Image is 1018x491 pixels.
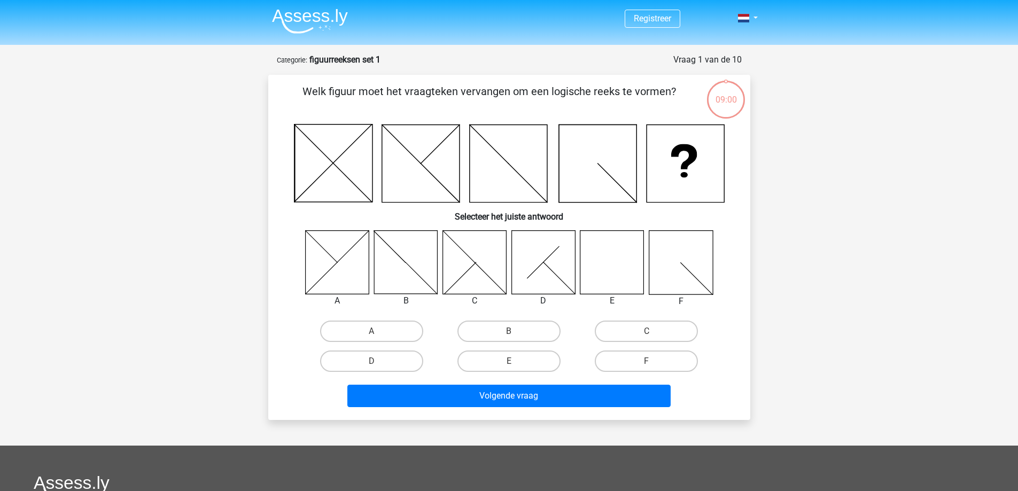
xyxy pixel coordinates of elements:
[366,294,446,307] div: B
[272,9,348,34] img: Assessly
[285,83,693,115] p: Welk figuur moet het vraagteken vervangen om een logische reeks te vormen?
[285,203,733,222] h6: Selecteer het juiste antwoord
[595,321,698,342] label: C
[572,294,652,307] div: E
[634,13,671,24] a: Registreer
[457,321,561,342] label: B
[297,294,378,307] div: A
[320,321,423,342] label: A
[673,53,742,66] div: Vraag 1 van de 10
[706,80,746,106] div: 09:00
[320,350,423,372] label: D
[503,294,584,307] div: D
[595,350,698,372] label: F
[277,56,307,64] small: Categorie:
[434,294,515,307] div: C
[641,295,721,308] div: F
[347,385,671,407] button: Volgende vraag
[457,350,561,372] label: E
[309,54,380,65] strong: figuurreeksen set 1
